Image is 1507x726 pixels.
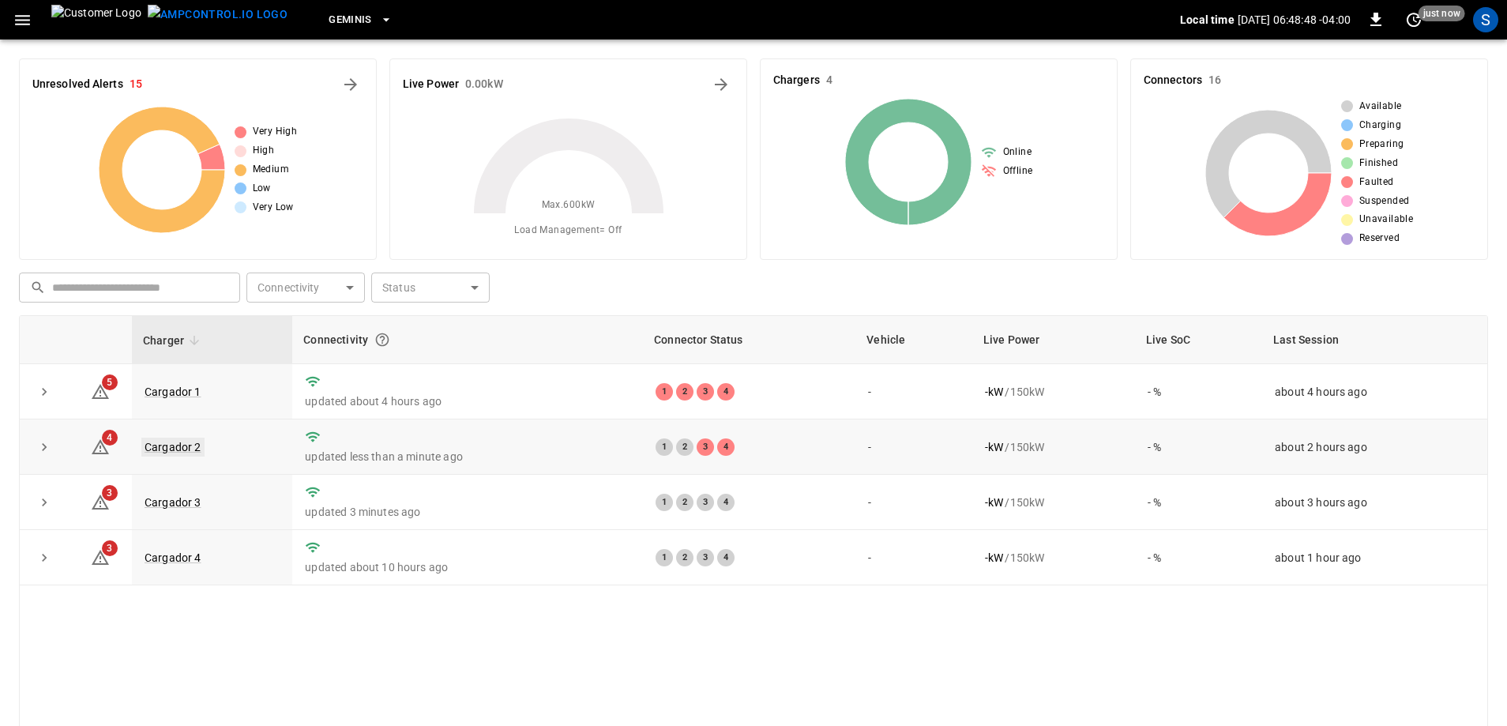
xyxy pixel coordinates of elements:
[855,530,972,585] td: -
[305,393,630,409] p: updated about 4 hours ago
[1003,164,1033,179] span: Offline
[1180,12,1235,28] p: Local time
[305,559,630,575] p: updated about 10 hours ago
[32,76,123,93] h6: Unresolved Alerts
[91,439,110,452] a: 4
[130,76,142,93] h6: 15
[143,331,205,350] span: Charger
[148,5,287,24] img: ampcontrol.io logo
[676,494,693,511] div: 2
[1359,175,1394,190] span: Faulted
[1003,145,1032,160] span: Online
[656,438,673,456] div: 1
[322,5,399,36] button: Geminis
[1262,419,1487,475] td: about 2 hours ago
[1401,7,1426,32] button: set refresh interval
[403,76,459,93] h6: Live Power
[305,504,630,520] p: updated 3 minutes ago
[1359,194,1410,209] span: Suspended
[145,496,201,509] a: Cargador 3
[697,549,714,566] div: 3
[338,72,363,97] button: All Alerts
[1359,99,1402,115] span: Available
[985,439,1122,455] div: / 150 kW
[141,438,205,457] a: Cargador 2
[676,549,693,566] div: 2
[102,485,118,501] span: 3
[656,494,673,511] div: 1
[1262,364,1487,419] td: about 4 hours ago
[303,325,632,354] div: Connectivity
[985,550,1003,566] p: - kW
[717,549,735,566] div: 4
[1144,72,1202,89] h6: Connectors
[514,223,622,239] span: Load Management = Off
[145,386,201,398] a: Cargador 1
[697,383,714,401] div: 3
[1359,231,1400,246] span: Reserved
[1359,156,1398,171] span: Finished
[1135,475,1262,530] td: - %
[656,549,673,566] div: 1
[1135,316,1262,364] th: Live SoC
[1208,72,1221,89] h6: 16
[102,540,118,556] span: 3
[253,143,275,159] span: High
[972,316,1135,364] th: Live Power
[91,551,110,563] a: 3
[102,374,118,390] span: 5
[855,316,972,364] th: Vehicle
[985,384,1122,400] div: / 150 kW
[1419,6,1465,21] span: just now
[717,494,735,511] div: 4
[855,419,972,475] td: -
[676,383,693,401] div: 2
[102,430,118,446] span: 4
[329,11,372,29] span: Geminis
[1238,12,1351,28] p: [DATE] 06:48:48 -04:00
[32,435,56,459] button: expand row
[697,438,714,456] div: 3
[1359,137,1404,152] span: Preparing
[305,449,630,465] p: updated less than a minute ago
[1135,364,1262,419] td: - %
[1135,419,1262,475] td: - %
[697,494,714,511] div: 3
[855,475,972,530] td: -
[1262,530,1487,585] td: about 1 hour ago
[656,383,673,401] div: 1
[1262,475,1487,530] td: about 3 hours ago
[32,491,56,514] button: expand row
[91,495,110,508] a: 3
[717,438,735,456] div: 4
[32,546,56,570] button: expand row
[985,439,1003,455] p: - kW
[985,550,1122,566] div: / 150 kW
[717,383,735,401] div: 4
[676,438,693,456] div: 2
[985,495,1122,510] div: / 150 kW
[1135,530,1262,585] td: - %
[253,181,271,197] span: Low
[253,124,298,140] span: Very High
[826,72,832,89] h6: 4
[985,384,1003,400] p: - kW
[773,72,820,89] h6: Chargers
[465,76,503,93] h6: 0.00 kW
[91,384,110,397] a: 5
[1359,118,1401,134] span: Charging
[253,162,289,178] span: Medium
[643,316,855,364] th: Connector Status
[1473,7,1498,32] div: profile-icon
[855,364,972,419] td: -
[145,551,201,564] a: Cargador 4
[708,72,734,97] button: Energy Overview
[542,197,596,213] span: Max. 600 kW
[51,5,141,35] img: Customer Logo
[253,200,294,216] span: Very Low
[32,380,56,404] button: expand row
[1359,212,1413,228] span: Unavailable
[1262,316,1487,364] th: Last Session
[368,325,396,354] button: Connection between the charger and our software.
[985,495,1003,510] p: - kW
